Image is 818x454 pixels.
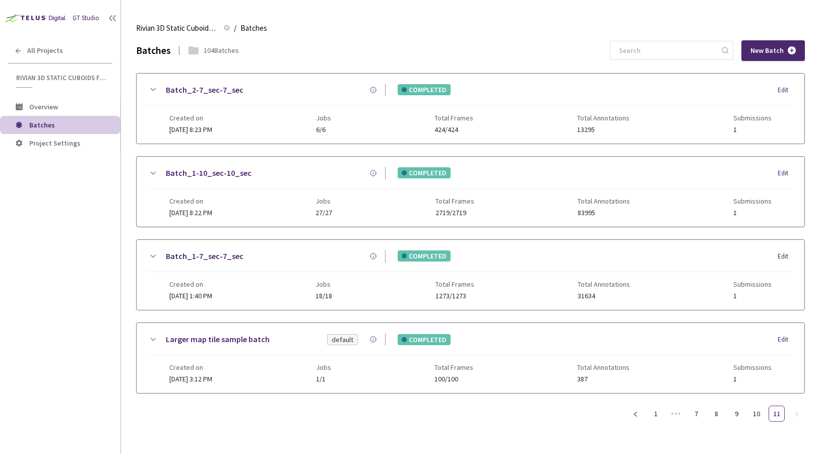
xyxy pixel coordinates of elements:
[577,114,630,122] span: Total Annotations
[434,126,473,134] span: 424/424
[728,406,744,422] li: 9
[668,406,684,422] li: Previous 5 Pages
[169,114,212,122] span: Created on
[789,406,805,422] li: Next Page
[166,333,270,346] a: Larger map tile sample batch
[578,292,630,300] span: 31634
[240,22,267,34] span: Batches
[166,167,251,179] a: Batch_1-10_sec-10_sec
[29,139,81,148] span: Project Settings
[577,126,630,134] span: 13295
[733,375,772,383] span: 1
[169,363,212,371] span: Created on
[16,74,106,82] span: Rivian 3D Static Cuboids fixed[2024-25]
[778,335,794,345] div: Edit
[398,334,451,345] div: COMPLETED
[29,120,55,129] span: Batches
[578,209,630,217] span: 83995
[578,197,630,205] span: Total Annotations
[136,42,171,58] div: Batches
[778,168,794,178] div: Edit
[137,240,804,310] div: Batch_1-7_sec-7_secCOMPLETEDEditCreated on[DATE] 1:40 PMJobs18/18Total Frames1273/1273Total Annot...
[733,280,772,288] span: Submissions
[435,209,474,217] span: 2719/2719
[750,46,784,55] span: New Batch
[633,411,639,417] span: left
[778,85,794,95] div: Edit
[332,335,353,345] div: default
[578,280,630,288] span: Total Annotations
[316,114,331,122] span: Jobs
[613,41,720,59] input: Search
[136,22,218,34] span: Rivian 3D Static Cuboids fixed[2024-25]
[434,363,473,371] span: Total Frames
[748,406,765,422] li: 10
[169,374,212,383] span: [DATE] 3:12 PM
[316,197,332,205] span: Jobs
[769,406,784,421] a: 11
[688,406,704,421] a: 7
[668,406,684,422] span: •••
[316,209,332,217] span: 27/27
[648,406,663,421] a: 1
[137,323,804,393] div: Larger map tile sample batchdefaultCOMPLETEDEditCreated on[DATE] 3:12 PMJobs1/1Total Frames100/10...
[435,280,474,288] span: Total Frames
[729,406,744,421] a: 9
[27,46,63,55] span: All Projects
[137,157,804,227] div: Batch_1-10_sec-10_secCOMPLETEDEditCreated on[DATE] 8:22 PMJobs27/27Total Frames2719/2719Total Ann...
[169,280,212,288] span: Created on
[434,375,473,383] span: 100/100
[577,375,630,383] span: 387
[316,280,332,288] span: Jobs
[733,114,772,122] span: Submissions
[169,197,212,205] span: Created on
[688,406,704,422] li: 7
[778,251,794,262] div: Edit
[435,197,474,205] span: Total Frames
[435,292,474,300] span: 1273/1273
[166,84,243,96] a: Batch_2-7_sec-7_sec
[398,167,451,178] div: COMPLETED
[769,406,785,422] li: 11
[316,375,331,383] span: 1/1
[434,114,473,122] span: Total Frames
[234,22,236,34] li: /
[733,292,772,300] span: 1
[169,291,212,300] span: [DATE] 1:40 PM
[29,102,58,111] span: Overview
[169,208,212,217] span: [DATE] 8:22 PM
[316,363,331,371] span: Jobs
[166,250,243,263] a: Batch_1-7_sec-7_sec
[709,406,724,421] a: 8
[169,125,212,134] span: [DATE] 8:23 PM
[137,74,804,144] div: Batch_2-7_sec-7_secCOMPLETEDEditCreated on[DATE] 8:23 PMJobs6/6Total Frames424/424Total Annotatio...
[789,406,805,422] button: right
[749,406,764,421] a: 10
[733,126,772,134] span: 1
[733,363,772,371] span: Submissions
[627,406,644,422] button: left
[316,126,331,134] span: 6/6
[708,406,724,422] li: 8
[794,411,800,417] span: right
[733,197,772,205] span: Submissions
[204,45,239,56] div: 104 Batches
[733,209,772,217] span: 1
[398,84,451,95] div: COMPLETED
[627,406,644,422] li: Previous Page
[577,363,630,371] span: Total Annotations
[316,292,332,300] span: 18/18
[73,13,99,23] div: GT Studio
[648,406,664,422] li: 1
[398,250,451,262] div: COMPLETED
